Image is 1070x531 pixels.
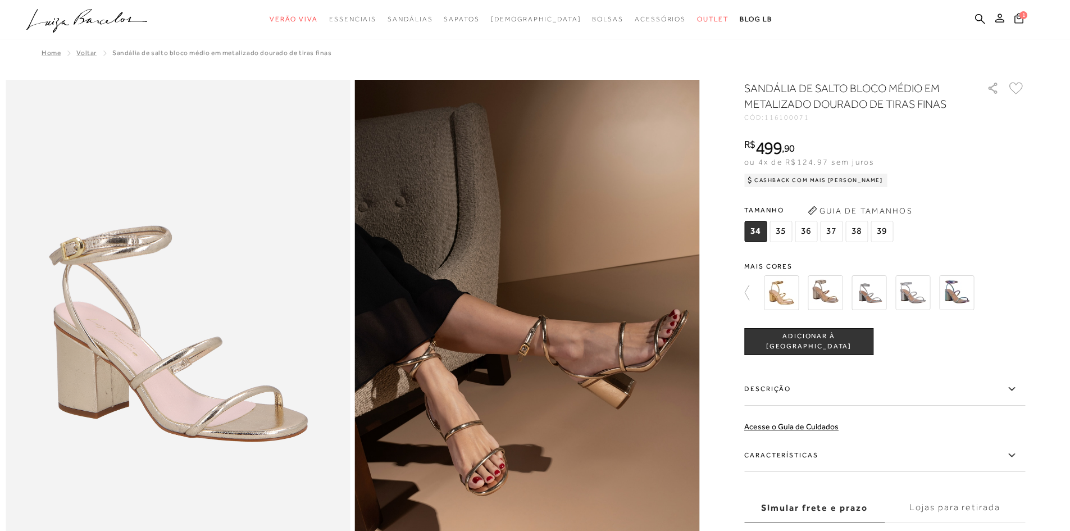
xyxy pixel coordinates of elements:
button: ADICIONAR À [GEOGRAPHIC_DATA] [744,328,873,355]
label: Simular frete e prazo [744,493,885,523]
span: 116100071 [764,114,809,121]
a: Acesse o Guia de Cuidados [744,422,839,431]
span: Tamanho [744,202,896,219]
span: 39 [871,221,893,242]
button: Guia de Tamanhos [804,202,916,220]
a: categoryNavScreenReaderText [329,9,376,30]
a: categoryNavScreenReaderText [697,9,728,30]
span: Acessórios [635,15,686,23]
a: Home [42,49,61,57]
div: CÓD: [744,114,969,121]
span: 499 [755,138,782,158]
i: R$ [744,139,755,149]
h1: SANDÁLIA DE SALTO BLOCO MÉDIO EM METALIZADO DOURADO DE TIRAS FINAS [744,80,955,112]
span: 1 [1019,11,1027,19]
span: Outlet [697,15,728,23]
span: 35 [770,221,792,242]
button: 1 [1011,12,1027,28]
span: Bolsas [592,15,623,23]
a: categoryNavScreenReaderText [270,9,318,30]
span: Sapatos [444,15,479,23]
a: categoryNavScreenReaderText [635,9,686,30]
span: Essenciais [329,15,376,23]
span: Verão Viva [270,15,318,23]
span: ou 4x de R$124,97 sem juros [744,157,874,166]
img: Sandália salto médio tiras paralelas rolotê multicor [939,275,974,310]
img: Sandália salto médio tiras paralelas rolotê holográfico prata [895,275,930,310]
span: Mais cores [744,263,1025,270]
img: SANDÁLIA SALTO MÉDIO TIRAS PARALELAS ROLOTÊ DOURADA [808,275,843,310]
label: Descrição [744,373,1025,406]
span: 90 [784,142,795,154]
span: SANDÁLIA DE SALTO BLOCO MÉDIO EM METALIZADO DOURADO DE TIRAS FINAS [112,49,332,57]
a: categoryNavScreenReaderText [592,9,623,30]
label: Lojas para retirada [885,493,1025,523]
a: Voltar [76,49,97,57]
a: categoryNavScreenReaderText [388,9,432,30]
i: , [782,143,795,153]
span: 37 [820,221,843,242]
div: Cashback com Mais [PERSON_NAME] [744,174,887,187]
span: [DEMOGRAPHIC_DATA] [491,15,581,23]
img: Sandália salto médio tiras paralelas rolotê glitter prata [852,275,886,310]
img: SANDÁLIA SALTO MÉDIO TIRAS PARALELAS ROLOTÊ DOURADA [764,275,799,310]
span: 34 [744,221,767,242]
span: BLOG LB [740,15,772,23]
a: noSubCategoriesText [491,9,581,30]
a: categoryNavScreenReaderText [444,9,479,30]
span: 38 [845,221,868,242]
span: Sandálias [388,15,432,23]
span: ADICIONAR À [GEOGRAPHIC_DATA] [745,332,873,351]
span: 36 [795,221,817,242]
label: Características [744,439,1025,472]
a: BLOG LB [740,9,772,30]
